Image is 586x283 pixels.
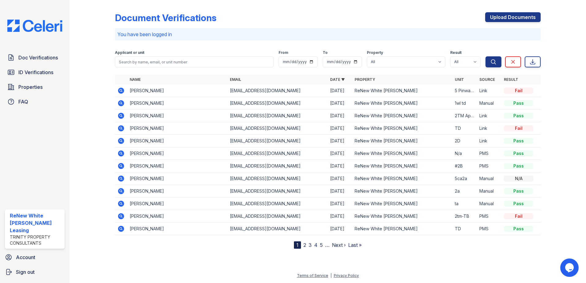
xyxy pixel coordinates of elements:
[18,98,28,105] span: FAQ
[227,160,328,172] td: [EMAIL_ADDRESS][DOMAIN_NAME]
[352,135,452,147] td: ReNew White [PERSON_NAME]
[504,226,533,232] div: Pass
[227,110,328,122] td: [EMAIL_ADDRESS][DOMAIN_NAME]
[452,210,477,223] td: 2tm-TB
[323,50,328,55] label: To
[452,172,477,185] td: 5ca2a
[452,198,477,210] td: ta
[328,110,352,122] td: [DATE]
[504,100,533,106] div: Pass
[352,210,452,223] td: ReNew White [PERSON_NAME]
[450,50,462,55] label: Result
[352,172,452,185] td: ReNew White [PERSON_NAME]
[297,273,328,278] a: Terms of Service
[130,77,141,82] a: Name
[127,85,227,97] td: [PERSON_NAME]
[477,97,501,110] td: Manual
[477,110,501,122] td: Link
[504,163,533,169] div: Pass
[18,54,58,61] span: Doc Verifications
[504,77,518,82] a: Result
[227,198,328,210] td: [EMAIL_ADDRESS][DOMAIN_NAME]
[325,241,329,249] span: …
[477,122,501,135] td: Link
[227,97,328,110] td: [EMAIL_ADDRESS][DOMAIN_NAME]
[127,97,227,110] td: [PERSON_NAME]
[452,147,477,160] td: N/a
[504,138,533,144] div: Pass
[504,175,533,182] div: N/A
[227,223,328,235] td: [EMAIL_ADDRESS][DOMAIN_NAME]
[279,50,288,55] label: From
[367,50,383,55] label: Property
[504,150,533,157] div: Pass
[328,97,352,110] td: [DATE]
[5,96,65,108] a: FAQ
[5,66,65,78] a: ID Verifications
[352,160,452,172] td: ReNew White [PERSON_NAME]
[117,31,538,38] p: You have been logged in
[2,266,67,278] a: Sign out
[127,198,227,210] td: [PERSON_NAME]
[230,77,241,82] a: Email
[477,147,501,160] td: PMS
[348,242,362,248] a: Last »
[477,135,501,147] td: Link
[127,160,227,172] td: [PERSON_NAME]
[452,122,477,135] td: TD
[16,268,35,276] span: Sign out
[504,125,533,131] div: Fail
[477,160,501,172] td: PMS
[504,213,533,219] div: Fail
[127,223,227,235] td: [PERSON_NAME]
[452,97,477,110] td: 1wl td
[309,242,312,248] a: 3
[127,210,227,223] td: [PERSON_NAME]
[127,110,227,122] td: [PERSON_NAME]
[504,188,533,194] div: Pass
[330,77,345,82] a: Date ▼
[334,273,359,278] a: Privacy Policy
[352,97,452,110] td: ReNew White [PERSON_NAME]
[115,56,274,67] input: Search by name, email, or unit number
[227,172,328,185] td: [EMAIL_ADDRESS][DOMAIN_NAME]
[452,85,477,97] td: 5 Pinwall Pl Apt TB
[227,210,328,223] td: [EMAIL_ADDRESS][DOMAIN_NAME]
[352,122,452,135] td: ReNew White [PERSON_NAME]
[477,85,501,97] td: Link
[352,85,452,97] td: ReNew White [PERSON_NAME]
[352,185,452,198] td: ReNew White [PERSON_NAME]
[352,198,452,210] td: ReNew White [PERSON_NAME]
[127,135,227,147] td: [PERSON_NAME]
[2,251,67,263] a: Account
[352,223,452,235] td: ReNew White [PERSON_NAME]
[294,241,301,249] div: 1
[477,185,501,198] td: Manual
[452,185,477,198] td: 2a
[10,212,62,234] div: ReNew White [PERSON_NAME] Leasing
[560,258,580,277] iframe: chat widget
[227,135,328,147] td: [EMAIL_ADDRESS][DOMAIN_NAME]
[127,185,227,198] td: [PERSON_NAME]
[328,147,352,160] td: [DATE]
[18,83,43,91] span: Properties
[452,160,477,172] td: #2B
[328,160,352,172] td: [DATE]
[5,51,65,64] a: Doc Verifications
[328,135,352,147] td: [DATE]
[477,210,501,223] td: PMS
[332,242,346,248] a: Next ›
[227,122,328,135] td: [EMAIL_ADDRESS][DOMAIN_NAME]
[477,172,501,185] td: Manual
[328,210,352,223] td: [DATE]
[18,69,53,76] span: ID Verifications
[328,85,352,97] td: [DATE]
[455,77,464,82] a: Unit
[328,223,352,235] td: [DATE]
[16,254,35,261] span: Account
[452,135,477,147] td: 2D
[504,88,533,94] div: Fail
[320,242,323,248] a: 5
[355,77,375,82] a: Property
